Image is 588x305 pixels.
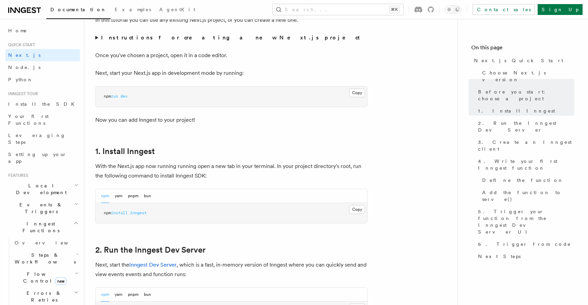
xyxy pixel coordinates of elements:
[8,52,40,58] span: Next.js
[474,57,563,64] span: Next.js Quick Start
[475,205,574,238] a: 5. Trigger your function from the Inngest Dev Server UI
[129,261,177,268] a: Inngest Dev Server
[15,240,85,245] span: Overview
[5,218,80,237] button: Inngest Functions
[482,69,574,83] span: Choose Next.js version
[5,42,35,48] span: Quick start
[475,117,574,136] a: 2. Run the Inngest Dev Server
[471,44,574,54] h4: On this page
[273,4,403,15] button: Search...⌘K
[5,61,80,73] a: Node.js
[101,34,363,41] strong: Instructions for creating a new Next.js project
[8,101,79,107] span: Install the SDK
[5,110,80,129] a: Your first Functions
[478,158,574,171] span: 4. Write your first Inngest function
[8,27,27,34] span: Home
[115,189,122,203] button: yarn
[120,94,128,99] span: dev
[144,288,151,302] button: bun
[95,51,367,60] p: Once you've chosen a project, open it in a code editor.
[50,7,107,12] span: Documentation
[104,94,111,99] span: npm
[5,98,80,110] a: Install the SDK
[478,120,574,133] span: 2. Run the Inngest Dev Server
[475,250,574,262] a: Next Steps
[101,189,109,203] button: npm
[479,67,574,86] a: Choose Next.js version
[12,268,80,287] button: Flow Controlnew
[471,54,574,67] a: Next.js Quick Start
[479,186,574,205] a: Add the function to serve()
[8,133,66,145] span: Leveraging Steps
[8,65,40,70] span: Node.js
[130,210,147,215] span: inngest
[5,49,80,61] a: Next.js
[478,208,574,235] span: 5. Trigger your function from the Inngest Dev Server UI
[12,237,80,249] a: Overview
[5,129,80,148] a: Leveraging Steps
[478,107,555,114] span: 1. Install Inngest
[5,201,74,215] span: Events & Triggers
[349,88,365,97] button: Copy
[159,7,195,12] span: AgentKit
[111,94,118,99] span: run
[12,249,80,268] button: Steps & Workflows
[349,205,365,214] button: Copy
[46,2,111,19] a: Documentation
[475,105,574,117] a: 1. Install Inngest
[95,115,367,125] p: Now you can add Inngest to your project!
[538,4,583,15] a: Sign Up
[5,148,80,167] a: Setting up your app
[111,210,128,215] span: install
[5,73,80,86] a: Python
[95,260,367,279] p: Next, start the , which is a fast, in-memory version of Inngest where you can quickly send and vi...
[95,33,367,43] summary: Instructions for creating a new Next.js project
[475,155,574,174] a: 4. Write your first Inngest function
[95,68,367,78] p: Next, start your Next.js app in development mode by running:
[95,245,206,255] a: 2. Run the Inngest Dev Server
[5,180,80,199] button: Local Development
[5,91,38,97] span: Inngest tour
[128,288,138,302] button: pnpm
[144,189,151,203] button: bun
[473,4,535,15] a: Contact sales
[128,189,138,203] button: pnpm
[8,77,33,82] span: Python
[12,252,76,265] span: Steps & Workflows
[475,238,574,250] a: 6. Trigger from code
[55,277,66,285] span: new
[478,139,574,152] span: 3. Create an Inngest client
[479,174,574,186] a: Define the function
[101,288,109,302] button: npm
[5,199,80,218] button: Events & Triggers
[5,220,73,234] span: Inngest Functions
[475,86,574,105] a: Before you start: choose a project
[111,2,155,18] a: Examples
[95,147,155,156] a: 1. Install Inngest
[445,5,461,14] button: Toggle dark mode
[8,114,49,126] span: Your first Functions
[12,271,75,284] span: Flow Control
[12,290,74,303] span: Errors & Retries
[478,88,574,102] span: Before you start: choose a project
[390,6,399,13] kbd: ⌘K
[115,288,122,302] button: yarn
[104,210,111,215] span: npm
[155,2,199,18] a: AgentKit
[482,189,574,203] span: Add the function to serve()
[5,173,28,178] span: Features
[478,253,521,260] span: Next Steps
[482,177,563,184] span: Define the function
[475,136,574,155] a: 3. Create an Inngest client
[5,182,74,196] span: Local Development
[95,162,367,181] p: With the Next.js app now running running open a new tab in your terminal. In your project directo...
[115,7,151,12] span: Examples
[8,152,67,164] span: Setting up your app
[478,241,571,248] span: 6. Trigger from code
[5,24,80,37] a: Home
[95,15,367,25] p: In this tutorial you can use any existing Next.js project, or you can create a new one.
